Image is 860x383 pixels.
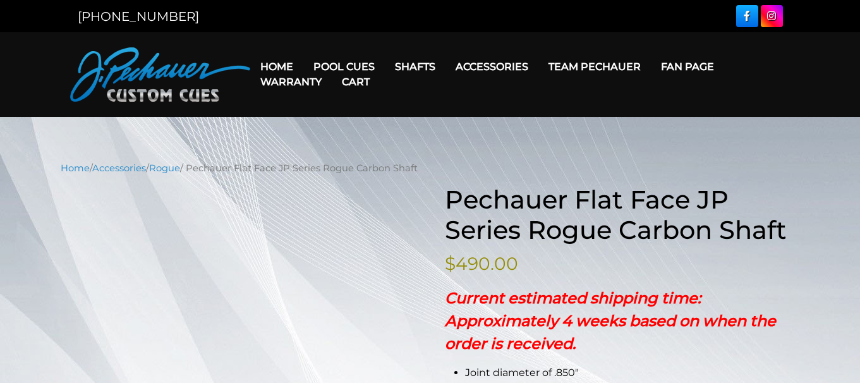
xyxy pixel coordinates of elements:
strong: Current estimated shipping time: Approximately 4 weeks based on when the order is received. [445,289,776,353]
a: Home [250,51,303,83]
a: Shafts [385,51,445,83]
img: Pechauer Custom Cues [70,47,250,102]
a: Accessories [445,51,538,83]
a: Warranty [250,66,332,98]
bdi: 490.00 [445,253,518,274]
a: Fan Page [651,51,724,83]
a: Cart [332,66,380,98]
a: Team Pechauer [538,51,651,83]
a: Pool Cues [303,51,385,83]
a: Accessories [92,162,146,174]
span: $ [445,253,456,274]
nav: Breadcrumb [61,161,800,175]
a: [PHONE_NUMBER] [78,9,199,24]
h1: Pechauer Flat Face JP Series Rogue Carbon Shaft [445,185,800,245]
li: Joint diameter of .850″ [465,365,800,380]
a: Home [61,162,90,174]
a: Rogue [149,162,180,174]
